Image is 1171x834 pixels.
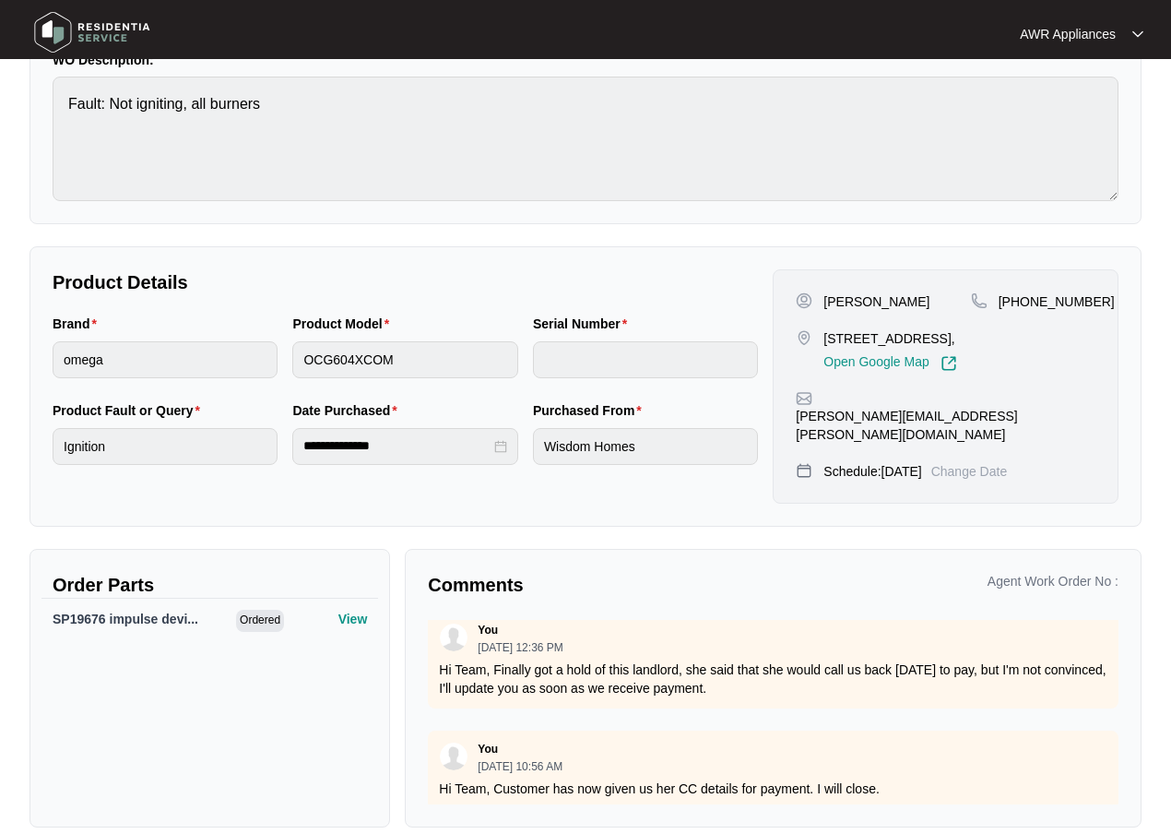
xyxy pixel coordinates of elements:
input: Date Purchased [303,436,490,456]
input: Purchased From [533,428,758,465]
span: Ordered [236,610,284,632]
p: Change Date [931,462,1008,481]
p: Hi Team, Customer has now given us her CC details for payment. I will close. [439,780,1107,798]
p: You [478,623,498,637]
p: Comments [428,572,760,598]
p: Product Details [53,269,758,295]
img: user.svg [440,624,467,651]
span: SP19676 impulse devi... [53,612,198,626]
label: Serial Number [533,315,634,333]
label: Product Model [292,315,396,333]
label: Purchased From [533,401,649,420]
img: user.svg [440,743,467,770]
p: Schedule: [DATE] [823,462,921,481]
p: [PHONE_NUMBER] [999,292,1115,311]
img: residentia service logo [28,5,157,60]
input: Product Fault or Query [53,428,278,465]
img: dropdown arrow [1132,30,1143,39]
img: user-pin [796,292,812,309]
img: map-pin [796,462,812,479]
img: map-pin [796,390,812,407]
p: [DATE] 10:56 AM [478,761,562,772]
img: map-pin [796,329,812,346]
p: You [478,742,498,757]
p: View [338,610,368,628]
p: [PERSON_NAME][EMAIL_ADDRESS][PERSON_NAME][DOMAIN_NAME] [796,407,1095,444]
label: Product Fault or Query [53,401,207,420]
textarea: Fault: Not igniting, all burners [53,77,1118,201]
p: [DATE] 12:36 PM [478,642,562,653]
p: Agent Work Order No : [988,572,1118,590]
input: Product Model [292,341,517,378]
label: Brand [53,315,104,333]
img: Link-External [940,355,957,372]
p: Hi Team, Finally got a hold of this landlord, she said that she would call us back [DATE] to pay,... [439,661,1107,697]
p: [PERSON_NAME] [823,292,929,311]
a: Open Google Map [823,355,956,372]
img: map-pin [971,292,988,309]
p: [STREET_ADDRESS], [823,329,956,348]
p: AWR Appliances [1020,25,1116,43]
p: Order Parts [53,572,367,598]
input: Serial Number [533,341,758,378]
label: Date Purchased [292,401,404,420]
input: Brand [53,341,278,378]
